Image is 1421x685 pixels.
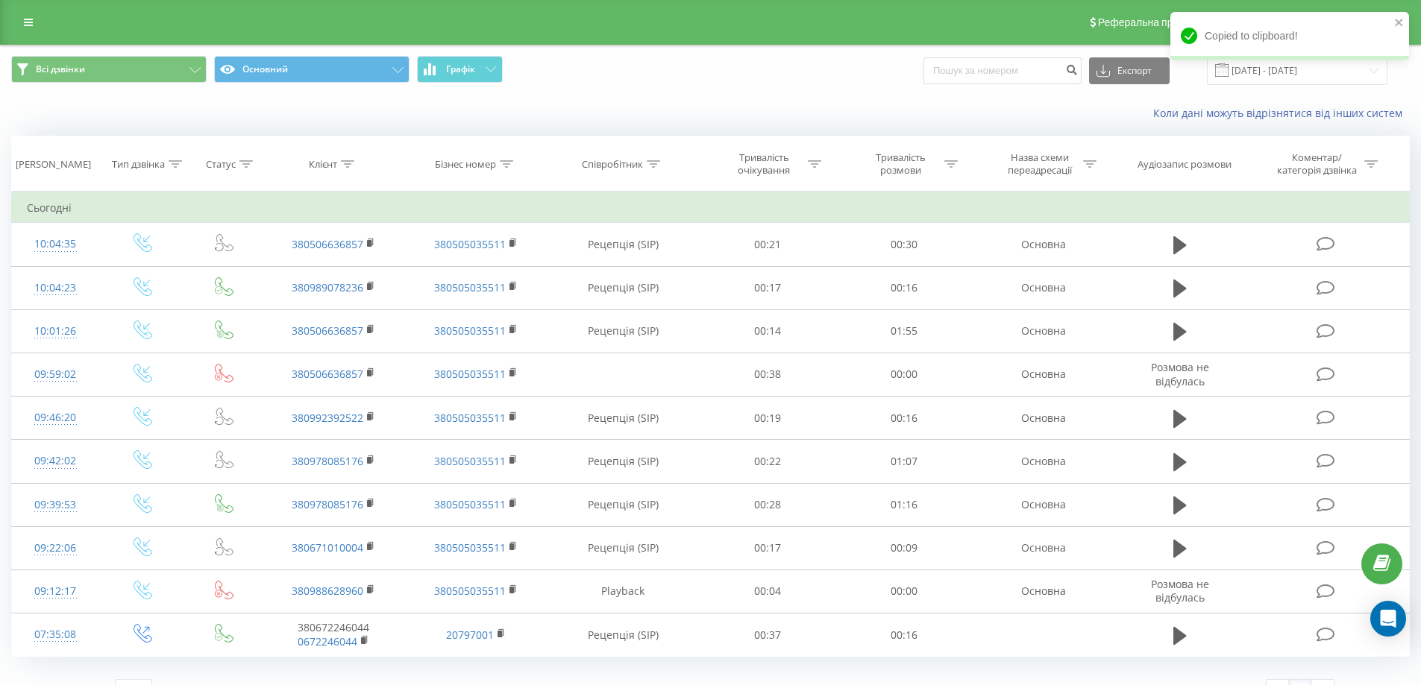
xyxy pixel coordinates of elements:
div: 10:04:35 [27,230,84,259]
td: 00:17 [700,266,836,309]
button: close [1394,16,1405,31]
span: Всі дзвінки [36,63,85,75]
td: 00:04 [700,569,836,613]
a: 380505035511 [434,497,506,511]
td: 00:00 [836,569,973,613]
td: Основна [972,266,1114,309]
div: Тривалість розмови [861,151,941,177]
a: 380978085176 [292,454,363,468]
span: Реферальна програма [1098,16,1208,28]
td: 01:07 [836,440,973,483]
a: 380506636857 [292,367,363,381]
a: 380505035511 [434,584,506,598]
td: Основна [972,483,1114,526]
div: [PERSON_NAME] [16,158,91,171]
td: Основна [972,353,1114,396]
td: 00:09 [836,526,973,569]
td: 00:21 [700,223,836,266]
a: 380505035511 [434,323,506,338]
div: Статус [206,158,236,171]
div: Бізнес номер [435,158,496,171]
td: 00:38 [700,353,836,396]
span: Розмова не відбулась [1151,577,1209,604]
td: 00:17 [700,526,836,569]
a: 380505035511 [434,454,506,468]
a: Коли дані можуть відрізнятися вiд інших систем [1153,106,1410,120]
td: Основна [972,526,1114,569]
td: 00:19 [700,397,836,440]
a: 380505035511 [434,237,506,251]
div: Аудіозапис розмови [1138,158,1232,171]
td: Рецепція (SIP) [547,266,700,309]
div: 09:22:06 [27,534,84,563]
td: 01:16 [836,483,973,526]
td: Сьогодні [12,193,1410,223]
td: Основна [972,440,1114,483]
a: 380989078236 [292,280,363,294]
td: Основна [972,223,1114,266]
a: 380978085176 [292,497,363,511]
td: 00:16 [836,266,973,309]
td: Основна [972,309,1114,353]
input: Пошук за номером [923,57,1082,84]
div: 10:01:26 [27,317,84,346]
div: 10:04:23 [27,274,84,303]
div: Copied to clipboard! [1170,12,1409,60]
button: Графік [417,56,503,83]
a: 380506636857 [292,237,363,251]
span: Розмова не відбулась [1151,360,1209,388]
td: 380672246044 [263,613,404,657]
td: 00:16 [836,613,973,657]
div: Open Intercom Messenger [1370,601,1406,637]
div: Коментар/категорія дзвінка [1273,151,1361,177]
div: Тип дзвінка [112,158,165,171]
td: 00:14 [700,309,836,353]
a: 20797001 [446,628,494,642]
td: 01:55 [836,309,973,353]
td: 00:30 [836,223,973,266]
button: Основний [214,56,410,83]
td: Рецепція (SIP) [547,397,700,440]
button: Експорт [1089,57,1170,84]
td: 00:37 [700,613,836,657]
div: 09:12:17 [27,577,84,606]
div: Назва схеми переадресації [1000,151,1079,177]
a: 380505035511 [434,411,506,425]
td: Рецепція (SIP) [547,613,700,657]
a: 380988628960 [292,584,363,598]
a: 380505035511 [434,280,506,294]
div: Клієнт [309,158,337,171]
td: Основна [972,569,1114,613]
td: Playback [547,569,700,613]
td: Рецепція (SIP) [547,483,700,526]
td: 00:28 [700,483,836,526]
td: Рецепція (SIP) [547,309,700,353]
td: Основна [972,397,1114,440]
div: 09:46:20 [27,403,84,432]
td: 00:22 [700,440,836,483]
div: 09:59:02 [27,360,84,389]
a: 0672246044 [298,634,357,648]
td: Рецепція (SIP) [547,526,700,569]
div: Співробітник [582,158,643,171]
a: 380992392522 [292,411,363,425]
td: Рецепція (SIP) [547,440,700,483]
td: Рецепція (SIP) [547,223,700,266]
div: Тривалість очікування [724,151,804,177]
div: 09:42:02 [27,446,84,476]
td: 00:16 [836,397,973,440]
a: 380505035511 [434,367,506,381]
a: 380505035511 [434,540,506,555]
span: Графік [446,64,475,75]
a: 380671010004 [292,540,363,555]
div: 09:39:53 [27,490,84,520]
div: 07:35:08 [27,620,84,649]
button: Всі дзвінки [11,56,207,83]
a: 380506636857 [292,323,363,338]
td: 00:00 [836,353,973,396]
